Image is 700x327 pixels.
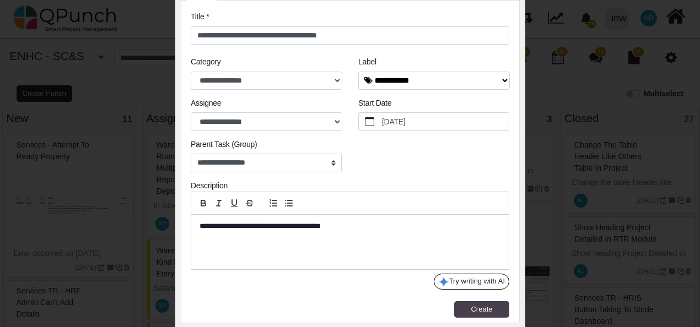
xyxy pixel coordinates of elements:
[358,97,509,112] legend: Start Date
[191,11,209,23] label: Title *
[454,301,509,318] button: Create
[471,305,492,313] span: Create
[434,274,509,290] button: Try writing with AI
[191,56,342,71] legend: Category
[358,56,509,71] legend: Label
[438,276,449,287] img: google-gemini-icon.8b74464.png
[191,139,342,154] legend: Parent Task (Group)
[191,180,509,192] div: Description
[380,113,509,130] label: [DATE]
[359,113,380,130] button: calendar
[191,97,342,112] legend: Assignee
[365,117,375,127] svg: calendar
